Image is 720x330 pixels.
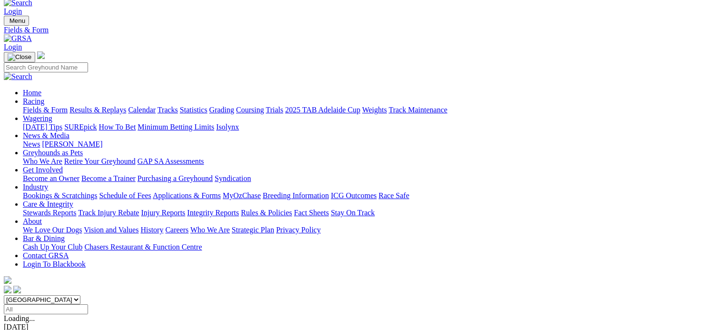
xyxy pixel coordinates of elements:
a: Retire Your Greyhound [64,157,136,165]
button: Toggle navigation [4,52,35,62]
a: Greyhounds as Pets [23,149,83,157]
a: Strategic Plan [232,226,274,234]
a: Stewards Reports [23,209,76,217]
a: 2025 TAB Adelaide Cup [285,106,360,114]
a: Race Safe [378,191,409,200]
a: Statistics [180,106,207,114]
img: Close [8,53,31,61]
a: Grading [209,106,234,114]
a: Track Injury Rebate [78,209,139,217]
div: Wagering [23,123,716,131]
a: News [23,140,40,148]
a: Applications & Forms [153,191,221,200]
a: Home [23,89,41,97]
a: Wagering [23,114,52,122]
span: Menu [10,17,25,24]
div: About [23,226,716,234]
a: Bookings & Scratchings [23,191,97,200]
a: News & Media [23,131,69,140]
a: Become an Owner [23,174,79,182]
a: Isolynx [216,123,239,131]
a: Minimum Betting Limits [138,123,214,131]
img: facebook.svg [4,286,11,293]
a: Purchasing a Greyhound [138,174,213,182]
a: Contact GRSA [23,251,69,260]
a: [PERSON_NAME] [42,140,102,148]
a: Coursing [236,106,264,114]
a: History [140,226,163,234]
a: [DATE] Tips [23,123,62,131]
div: Care & Integrity [23,209,716,217]
a: Become a Trainer [81,174,136,182]
a: Fact Sheets [294,209,329,217]
a: Cash Up Your Club [23,243,82,251]
div: Bar & Dining [23,243,716,251]
a: Results & Replays [69,106,126,114]
a: Get Involved [23,166,63,174]
a: Track Maintenance [389,106,447,114]
a: Fields & Form [23,106,68,114]
a: Care & Integrity [23,200,73,208]
a: We Love Our Dogs [23,226,82,234]
div: Get Involved [23,174,716,183]
a: Breeding Information [263,191,329,200]
img: GRSA [4,34,32,43]
a: MyOzChase [223,191,261,200]
a: Syndication [215,174,251,182]
a: Trials [266,106,283,114]
img: logo-grsa-white.png [37,51,45,59]
a: Schedule of Fees [99,191,151,200]
img: twitter.svg [13,286,21,293]
a: Weights [362,106,387,114]
a: Login [4,7,22,15]
a: Who We Are [190,226,230,234]
input: Search [4,62,88,72]
a: Login [4,43,22,51]
a: How To Bet [99,123,136,131]
a: Fields & Form [4,26,716,34]
a: Tracks [158,106,178,114]
div: Racing [23,106,716,114]
a: Industry [23,183,48,191]
a: Integrity Reports [187,209,239,217]
a: Careers [165,226,188,234]
a: SUREpick [64,123,97,131]
a: Rules & Policies [241,209,292,217]
a: Privacy Policy [276,226,321,234]
input: Select date [4,304,88,314]
a: Login To Blackbook [23,260,86,268]
a: Racing [23,97,44,105]
img: logo-grsa-white.png [4,276,11,284]
a: Vision and Values [84,226,138,234]
div: News & Media [23,140,716,149]
a: GAP SA Assessments [138,157,204,165]
a: ICG Outcomes [331,191,376,200]
a: About [23,217,42,225]
a: Calendar [128,106,156,114]
div: Industry [23,191,716,200]
div: Greyhounds as Pets [23,157,716,166]
button: Toggle navigation [4,16,29,26]
img: Search [4,72,32,81]
a: Who We Are [23,157,62,165]
a: Chasers Restaurant & Function Centre [84,243,202,251]
span: Loading... [4,314,35,322]
a: Stay On Track [331,209,375,217]
a: Bar & Dining [23,234,65,242]
a: Injury Reports [141,209,185,217]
